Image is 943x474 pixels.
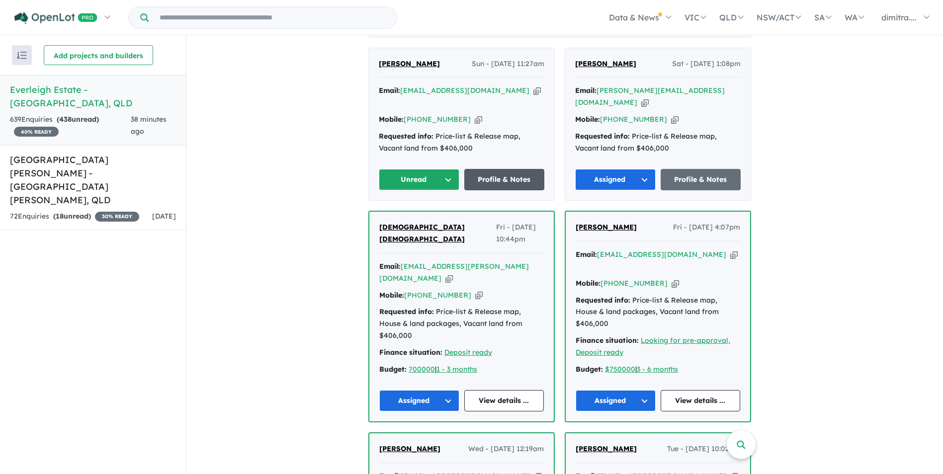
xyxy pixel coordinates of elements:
[436,365,477,374] a: 1 - 3 months
[57,115,99,124] strong: ( unread)
[379,444,440,453] span: [PERSON_NAME]
[379,262,401,271] strong: Email:
[10,153,176,207] h5: [GEOGRAPHIC_DATA][PERSON_NAME] - [GEOGRAPHIC_DATA][PERSON_NAME] , QLD
[576,443,637,455] a: [PERSON_NAME]
[597,250,726,259] a: [EMAIL_ADDRESS][DOMAIN_NAME]
[576,279,600,288] strong: Mobile:
[14,127,59,137] span: 40 % READY
[379,443,440,455] a: [PERSON_NAME]
[575,86,725,107] a: [PERSON_NAME][EMAIL_ADDRESS][DOMAIN_NAME]
[575,115,600,124] strong: Mobile:
[605,365,635,374] a: $750000
[379,115,404,124] strong: Mobile:
[379,262,529,283] a: [EMAIL_ADDRESS][PERSON_NAME][DOMAIN_NAME]
[379,307,434,316] strong: Requested info:
[575,131,741,155] div: Price-list & Release map, Vacant land from $406,000
[10,211,139,223] div: 72 Enquir ies
[464,169,545,190] a: Profile & Notes
[379,291,404,300] strong: Mobile:
[379,131,544,155] div: Price-list & Release map, Vacant land from $406,000
[533,85,541,96] button: Copy
[379,86,400,95] strong: Email:
[575,169,656,190] button: Assigned
[667,443,740,455] span: Tue - [DATE] 10:02pm
[464,390,544,411] a: View details ...
[444,348,492,357] a: Deposit ready
[672,58,741,70] span: Sat - [DATE] 1:08pm
[379,306,544,341] div: Price-list & Release map, House & land packages, Vacant land from $406,000
[661,169,741,190] a: Profile & Notes
[379,390,459,411] button: Assigned
[445,273,453,284] button: Copy
[472,58,544,70] span: Sun - [DATE] 11:27am
[400,86,529,95] a: [EMAIL_ADDRESS][DOMAIN_NAME]
[475,114,482,125] button: Copy
[17,52,27,59] img: sort.svg
[730,249,738,260] button: Copy
[641,97,649,108] button: Copy
[379,59,440,68] span: [PERSON_NAME]
[379,169,459,190] button: Unread
[53,212,91,221] strong: ( unread)
[661,390,741,411] a: View details ...
[576,444,637,453] span: [PERSON_NAME]
[379,222,496,245] a: [DEMOGRAPHIC_DATA] [DEMOGRAPHIC_DATA]
[575,58,636,70] a: [PERSON_NAME]
[576,364,740,376] div: |
[600,115,667,124] a: [PHONE_NUMBER]
[576,295,740,330] div: Price-list & Release map, House & land packages, Vacant land from $406,000
[576,250,597,259] strong: Email:
[379,223,465,243] span: [DEMOGRAPHIC_DATA] [DEMOGRAPHIC_DATA]
[151,7,395,28] input: Try estate name, suburb, builder or developer
[475,290,483,301] button: Copy
[44,45,153,65] button: Add projects and builders
[576,223,637,232] span: [PERSON_NAME]
[379,348,442,357] strong: Finance situation:
[10,83,176,110] h5: Everleigh Estate - [GEOGRAPHIC_DATA] , QLD
[468,443,544,455] span: Wed - [DATE] 12:19am
[152,212,176,221] span: [DATE]
[575,59,636,68] span: [PERSON_NAME]
[576,336,730,357] a: Looking for pre-approval, Deposit ready
[637,365,678,374] a: 3 - 6 months
[673,222,740,234] span: Fri - [DATE] 4:07pm
[404,291,471,300] a: [PHONE_NUMBER]
[379,132,433,141] strong: Requested info:
[59,115,72,124] span: 438
[95,212,139,222] span: 30 % READY
[409,365,435,374] a: 700000
[600,279,668,288] a: [PHONE_NUMBER]
[379,365,407,374] strong: Budget:
[404,115,471,124] a: [PHONE_NUMBER]
[14,12,97,24] img: Openlot PRO Logo White
[672,278,679,289] button: Copy
[131,115,167,136] span: 38 minutes ago
[56,212,64,221] span: 18
[575,132,630,141] strong: Requested info:
[881,12,917,22] span: dimitra....
[576,365,603,374] strong: Budget:
[671,114,679,125] button: Copy
[379,364,544,376] div: |
[575,86,597,95] strong: Email:
[576,336,639,345] strong: Finance situation:
[10,114,131,138] div: 639 Enquir ies
[576,222,637,234] a: [PERSON_NAME]
[379,58,440,70] a: [PERSON_NAME]
[576,296,630,305] strong: Requested info:
[576,390,656,411] button: Assigned
[496,222,544,245] span: Fri - [DATE] 10:44pm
